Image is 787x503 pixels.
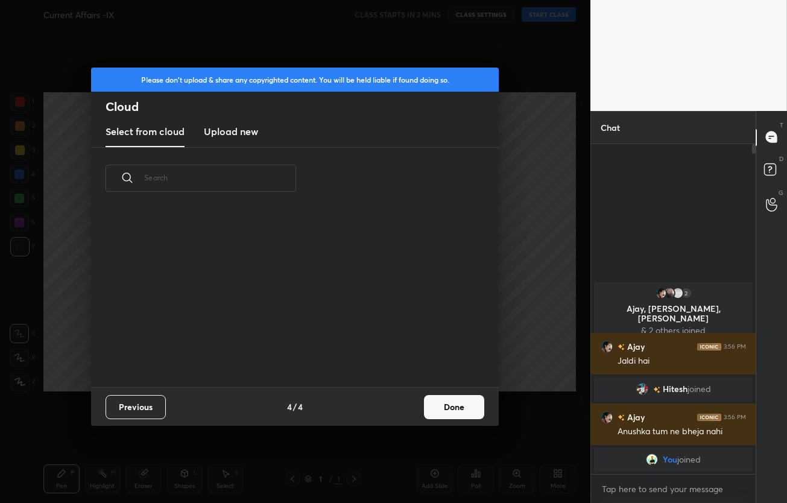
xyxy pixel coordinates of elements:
p: T [780,121,783,130]
img: 050b0cfcdf644ea89c7b7bc4cf81566e.jpg [601,411,613,423]
img: iconic-dark.1390631f.png [697,343,721,350]
img: no-rating-badge.077c3623.svg [653,386,660,393]
p: Chat [591,112,630,144]
img: eebab2a336d84a92b710b9d44f9d1d31.jpg [636,383,648,395]
span: Hitesh [662,384,687,394]
h3: Upload new [204,124,258,139]
span: joined [687,384,710,394]
img: 050b0cfcdf644ea89c7b7bc4cf81566e.jpg [601,340,613,352]
img: no-rating-badge.077c3623.svg [618,344,625,350]
h3: Select from cloud [106,124,185,139]
img: 3 [671,287,683,299]
img: 050b0cfcdf644ea89c7b7bc4cf81566e.jpg [654,287,666,299]
h6: Ajay [625,340,645,353]
input: Search [144,152,296,203]
span: You [663,455,677,464]
button: Previous [106,395,166,419]
div: 2 [680,287,692,299]
div: Anushka tum ne bheja nahi [618,426,746,438]
div: 3:56 PM [724,343,746,350]
h4: 4 [298,400,303,413]
span: joined [677,455,701,464]
p: G [779,188,783,197]
img: cbb332b380cd4d0a9bcabf08f684c34f.jpg [646,454,658,466]
h6: Ajay [625,411,645,423]
p: D [779,154,783,163]
img: iconic-dark.1390631f.png [697,413,721,420]
p: Ajay, [PERSON_NAME], [PERSON_NAME] [601,304,745,323]
p: & 2 others joined [601,326,745,335]
div: Please don't upload & share any copyrighted content. You will be held liable if found doing so. [91,68,499,92]
h4: 4 [287,400,292,413]
div: grid [591,280,756,474]
div: Jaldi hai [618,355,746,367]
div: 3:56 PM [724,413,746,420]
img: f243d2898ff544eea5c96a989b800e84.jpg [663,287,675,299]
img: no-rating-badge.077c3623.svg [618,414,625,421]
button: Done [424,395,484,419]
h2: Cloud [106,99,499,115]
h4: / [293,400,297,413]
